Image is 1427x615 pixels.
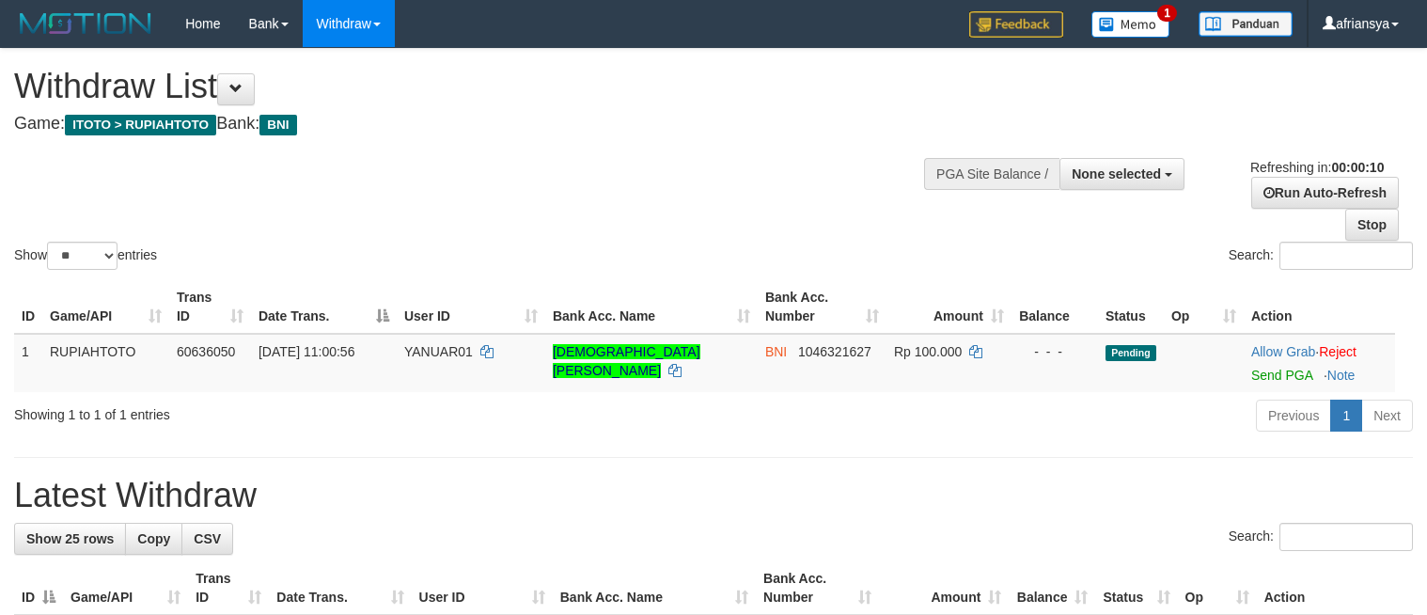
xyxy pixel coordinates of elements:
th: Action [1257,561,1413,615]
span: [DATE] 11:00:56 [259,344,354,359]
span: Copy 1046321627 to clipboard [798,344,871,359]
input: Search: [1279,242,1413,270]
th: Action [1244,280,1395,334]
th: Trans ID: activate to sort column ascending [188,561,269,615]
a: Reject [1319,344,1356,359]
span: None selected [1072,166,1161,181]
th: Date Trans.: activate to sort column descending [251,280,397,334]
th: User ID: activate to sort column ascending [397,280,545,334]
button: None selected [1059,158,1184,190]
span: 1 [1157,5,1177,22]
span: Copy [137,531,170,546]
th: Amount: activate to sort column ascending [886,280,1011,334]
label: Show entries [14,242,157,270]
th: Bank Acc. Number: activate to sort column ascending [758,280,886,334]
span: Rp 100.000 [894,344,962,359]
a: Next [1361,400,1413,432]
span: ITOTO > RUPIAHTOTO [65,115,216,135]
h1: Withdraw List [14,68,933,105]
th: ID [14,280,42,334]
th: Bank Acc. Name: activate to sort column ascending [553,561,756,615]
img: Button%20Memo.svg [1091,11,1170,38]
span: Pending [1106,345,1156,361]
img: Feedback.jpg [969,11,1063,38]
th: Amount: activate to sort column ascending [879,561,1009,615]
th: Game/API: activate to sort column ascending [42,280,169,334]
span: BNI [765,344,787,359]
span: · [1251,344,1319,359]
h1: Latest Withdraw [14,477,1413,514]
span: CSV [194,531,221,546]
span: YANUAR01 [404,344,473,359]
td: RUPIAHTOTO [42,334,169,392]
a: Copy [125,523,182,555]
input: Search: [1279,523,1413,551]
th: Balance [1011,280,1098,334]
select: Showentries [47,242,118,270]
strong: 00:00:10 [1331,160,1384,175]
th: Op: activate to sort column ascending [1178,561,1257,615]
img: panduan.png [1199,11,1293,37]
span: Show 25 rows [26,531,114,546]
th: Bank Acc. Number: activate to sort column ascending [756,561,879,615]
a: 1 [1330,400,1362,432]
a: Stop [1345,209,1399,241]
th: ID: activate to sort column descending [14,561,63,615]
th: User ID: activate to sort column ascending [412,561,553,615]
a: CSV [181,523,233,555]
div: Showing 1 to 1 of 1 entries [14,398,581,424]
a: Run Auto-Refresh [1251,177,1399,209]
th: Game/API: activate to sort column ascending [63,561,188,615]
th: Balance: activate to sort column ascending [1009,561,1095,615]
span: BNI [259,115,296,135]
h4: Game: Bank: [14,115,933,134]
span: Refreshing in: [1250,160,1384,175]
a: Allow Grab [1251,344,1315,359]
td: · [1244,334,1395,392]
th: Status [1098,280,1164,334]
span: 60636050 [177,344,235,359]
div: - - - [1019,342,1090,361]
th: Trans ID: activate to sort column ascending [169,280,251,334]
th: Date Trans.: activate to sort column ascending [269,561,411,615]
div: PGA Site Balance / [924,158,1059,190]
a: Note [1327,368,1356,383]
td: 1 [14,334,42,392]
th: Op: activate to sort column ascending [1164,280,1244,334]
a: Send PGA [1251,368,1312,383]
a: [DEMOGRAPHIC_DATA][PERSON_NAME] [553,344,700,378]
th: Bank Acc. Name: activate to sort column ascending [545,280,758,334]
th: Status: activate to sort column ascending [1095,561,1177,615]
label: Search: [1229,523,1413,551]
a: Previous [1256,400,1331,432]
label: Search: [1229,242,1413,270]
img: MOTION_logo.png [14,9,157,38]
a: Show 25 rows [14,523,126,555]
